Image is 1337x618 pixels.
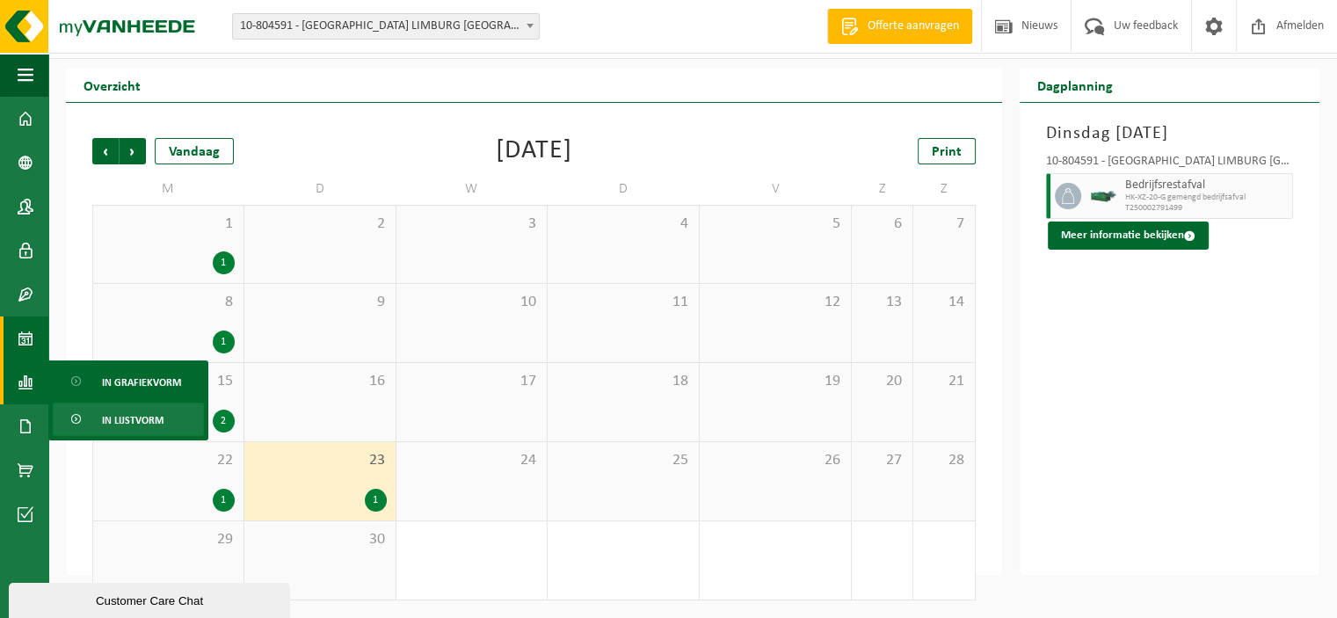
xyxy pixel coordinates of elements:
span: 4 [556,214,690,234]
td: D [244,173,396,205]
div: 2 [213,410,235,433]
td: V [700,173,852,205]
span: Print [932,145,962,159]
span: 20 [861,372,904,391]
a: Offerte aanvragen [827,9,972,44]
span: 13 [861,293,904,312]
span: In grafiekvorm [102,366,181,399]
td: Z [852,173,913,205]
span: 17 [405,372,539,391]
iframe: chat widget [9,579,294,618]
div: 1 [365,489,387,512]
span: 7 [922,214,965,234]
div: 1 [213,251,235,274]
span: 6 [861,214,904,234]
span: 11 [556,293,690,312]
span: 22 [102,451,235,470]
span: 9 [253,293,387,312]
td: D [548,173,700,205]
span: T250002791499 [1125,203,1289,214]
td: Z [913,173,975,205]
h2: Overzicht [66,68,158,102]
button: Meer informatie bekijken [1048,222,1209,250]
span: 26 [708,451,842,470]
span: 18 [556,372,690,391]
div: 1 [213,331,235,353]
span: Volgende [120,138,146,164]
span: 3 [405,214,539,234]
img: HK-XZ-20-GN-01 [1090,190,1116,203]
a: In grafiekvorm [53,365,204,398]
span: 29 [102,530,235,549]
a: In lijstvorm [53,403,204,436]
span: 19 [708,372,842,391]
span: 28 [922,451,965,470]
td: W [396,173,549,205]
span: 2 [253,214,387,234]
span: HK-XZ-20-G gemengd bedrijfsafval [1125,193,1289,203]
span: Bedrijfsrestafval [1125,178,1289,193]
span: 5 [708,214,842,234]
span: 8 [102,293,235,312]
span: Offerte aanvragen [863,18,963,35]
span: 24 [405,451,539,470]
div: 10-804591 - [GEOGRAPHIC_DATA] LIMBURG [GEOGRAPHIC_DATA] - LUMMEN [1046,156,1294,173]
div: Vandaag [155,138,234,164]
h3: Dinsdag [DATE] [1046,120,1294,147]
span: Vorige [92,138,119,164]
span: 10-804591 - SABCA LIMBURG NV - LUMMEN [233,14,539,39]
td: M [92,173,244,205]
span: 12 [708,293,842,312]
span: 23 [253,451,387,470]
span: 21 [922,372,965,391]
div: 1 [213,489,235,512]
span: In lijstvorm [102,404,163,437]
span: 1 [102,214,235,234]
span: 25 [556,451,690,470]
span: 14 [922,293,965,312]
span: 30 [253,530,387,549]
span: 10 [405,293,539,312]
span: 10-804591 - SABCA LIMBURG NV - LUMMEN [232,13,540,40]
span: 27 [861,451,904,470]
a: Print [918,138,976,164]
h2: Dagplanning [1020,68,1130,102]
span: 16 [253,372,387,391]
div: [DATE] [496,138,572,164]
